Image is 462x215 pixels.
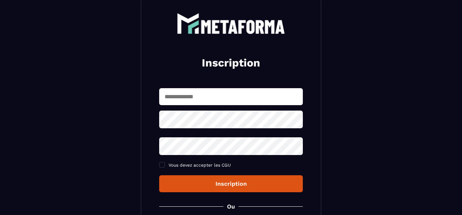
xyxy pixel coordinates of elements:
[169,163,231,168] span: Vous devez accepter les CGU
[165,180,297,187] div: Inscription
[168,56,294,70] h2: Inscription
[177,13,285,34] img: logo
[227,203,235,210] p: Ou
[159,13,303,34] a: logo
[159,175,303,192] button: Inscription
